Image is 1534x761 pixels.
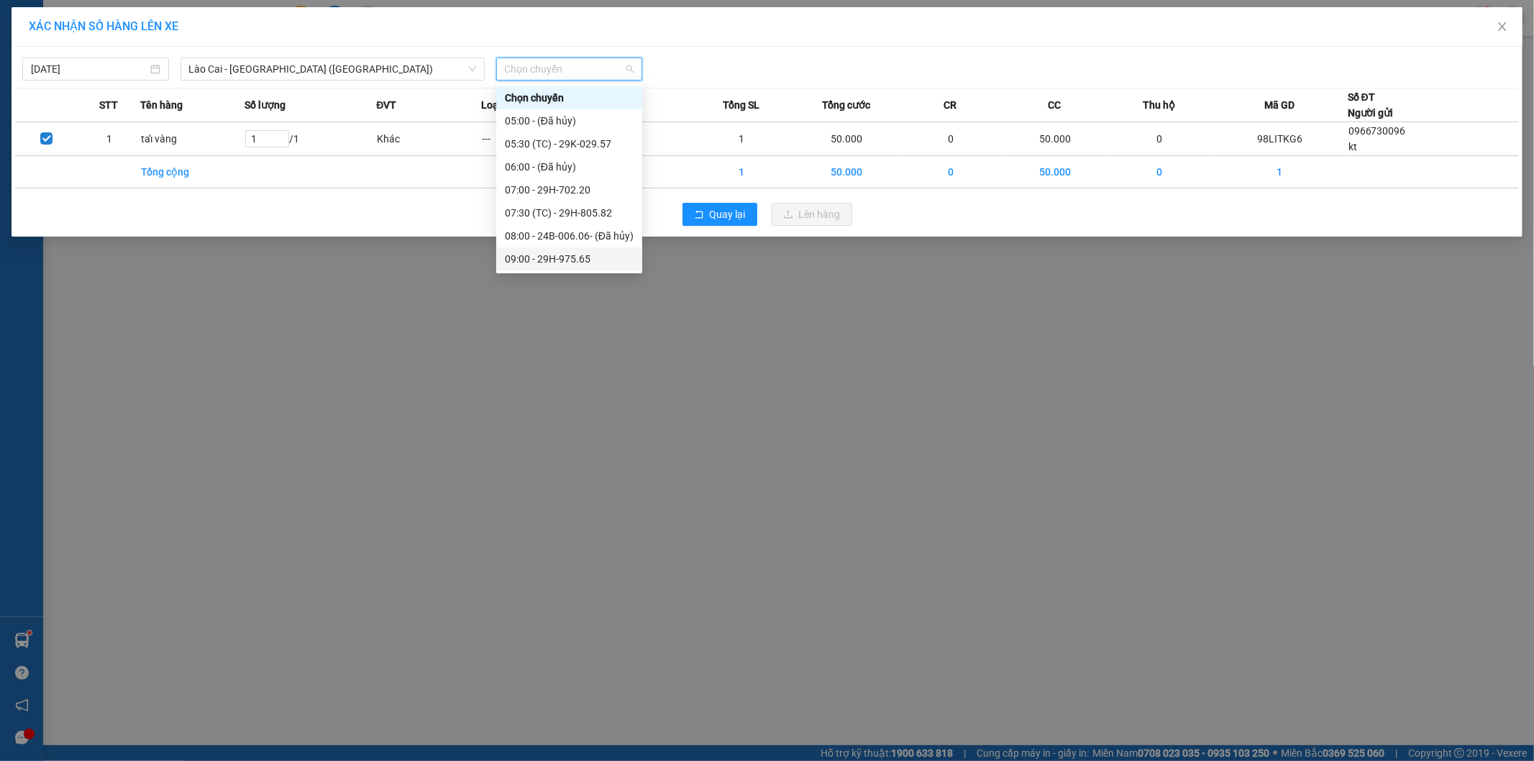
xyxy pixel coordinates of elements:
[481,97,526,113] span: Loại hàng
[690,122,794,156] td: 1
[1212,156,1348,188] td: 1
[794,156,898,188] td: 50.000
[1264,97,1295,113] span: Mã GD
[772,203,852,226] button: uploadLên hàng
[505,90,634,106] div: Chọn chuyến
[1108,156,1212,188] td: 0
[505,228,634,244] div: 08:00 - 24B-006.06 - (Đã hủy)
[29,19,178,33] span: XÁC NHẬN SỐ HÀNG LÊN XE
[898,122,1003,156] td: 0
[944,97,957,113] span: CR
[1348,141,1357,152] span: kt
[505,182,634,198] div: 07:00 - 29H-702.20
[1348,125,1406,137] span: 0966730096
[481,122,585,156] td: ---
[78,122,140,156] td: 1
[496,86,642,109] div: Chọn chuyến
[99,97,118,113] span: STT
[505,136,634,152] div: 05:30 (TC) - 29K-029.57
[1482,7,1522,47] button: Close
[376,122,480,156] td: Khác
[710,206,746,222] span: Quay lại
[505,251,634,267] div: 09:00 - 29H-975.65
[1049,97,1062,113] span: CC
[794,122,898,156] td: 50.000
[1212,122,1348,156] td: 98LITKG6
[468,65,477,73] span: down
[723,97,760,113] span: Tổng SL
[505,58,634,80] span: Chọn chuyến
[376,97,396,113] span: ĐVT
[1003,122,1108,156] td: 50.000
[694,209,704,221] span: rollback
[140,97,183,113] span: Tên hàng
[1497,21,1508,32] span: close
[1143,97,1175,113] span: Thu hộ
[690,156,794,188] td: 1
[140,122,245,156] td: taỉ vàng
[1348,89,1394,121] div: Số ĐT Người gửi
[1003,156,1108,188] td: 50.000
[1108,122,1212,156] td: 0
[245,97,286,113] span: Số lượng
[682,203,757,226] button: rollbackQuay lại
[140,156,245,188] td: Tổng cộng
[505,205,634,221] div: 07:30 (TC) - 29H-805.82
[189,58,476,80] span: Lào Cai - Hà Nội (Giường)
[31,61,147,77] input: 15/10/2025
[245,122,376,156] td: / 1
[822,97,870,113] span: Tổng cước
[505,159,634,175] div: 06:00 - (Đã hủy)
[898,156,1003,188] td: 0
[505,113,634,129] div: 05:00 - (Đã hủy)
